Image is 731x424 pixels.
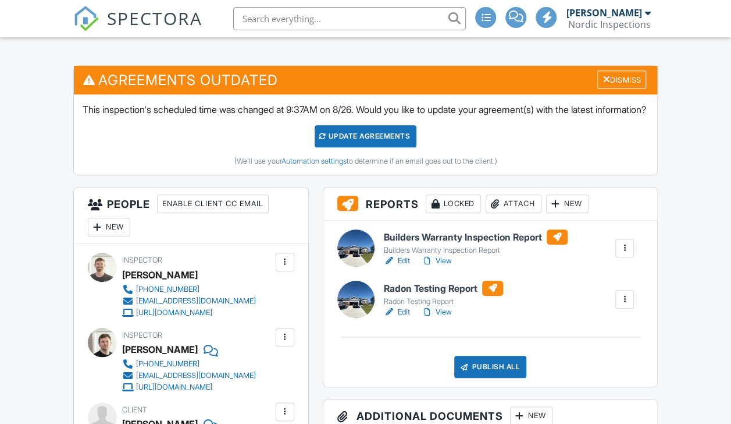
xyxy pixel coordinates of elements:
div: [PHONE_NUMBER] [136,285,199,294]
a: [EMAIL_ADDRESS][DOMAIN_NAME] [122,370,256,381]
div: [EMAIL_ADDRESS][DOMAIN_NAME] [136,371,256,380]
div: [EMAIL_ADDRESS][DOMAIN_NAME] [136,296,256,306]
a: Radon Testing Report Radon Testing Report [384,281,503,306]
div: New [88,218,130,236]
a: [PHONE_NUMBER] [122,284,256,295]
a: Edit [384,255,410,267]
img: The Best Home Inspection Software - Spectora [73,6,99,31]
div: Locked [426,195,481,213]
div: Enable Client CC Email [157,195,269,213]
div: [URL][DOMAIN_NAME] [136,308,212,317]
h6: Radon Testing Report [384,281,503,296]
div: Update Agreements [315,125,416,147]
div: Dismiss [597,70,646,89]
h3: Agreements Outdated [74,66,658,94]
a: [PHONE_NUMBER] [122,358,256,370]
div: [PHONE_NUMBER] [136,359,199,369]
div: [PERSON_NAME] [122,266,198,284]
a: Edit [384,306,410,318]
a: Builders Warranty Inspection Report Builders Warranty Inspection Report [384,229,568,255]
a: View [422,255,452,267]
a: SPECTORA [73,16,202,40]
a: [EMAIL_ADDRESS][DOMAIN_NAME] [122,295,256,307]
div: New [546,195,589,213]
span: Inspector [122,256,162,264]
span: SPECTORA [107,6,202,30]
div: Nordic Inspections [568,19,650,30]
div: Radon Testing Report [384,297,503,306]
div: Builders Warranty Inspection Report [384,246,568,255]
a: [URL][DOMAIN_NAME] [122,307,256,319]
h3: People [74,188,308,244]
a: View [422,306,452,318]
div: Publish All [454,356,527,378]
a: Automation settings [281,157,347,165]
div: This inspection's scheduled time was changed at 9:37AM on 8/26. Would you like to update your agr... [74,94,658,175]
div: Attach [486,195,541,213]
h3: Reports [323,188,658,221]
span: Client [122,405,147,414]
div: [URL][DOMAIN_NAME] [136,383,212,392]
div: [PERSON_NAME] [566,7,641,19]
span: Inspector [122,331,162,340]
div: [PERSON_NAME] [122,341,198,358]
h6: Builders Warranty Inspection Report [384,229,568,245]
input: Search everything... [233,7,466,30]
div: (We'll use your to determine if an email goes out to the client.) [83,157,649,166]
a: [URL][DOMAIN_NAME] [122,381,256,393]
